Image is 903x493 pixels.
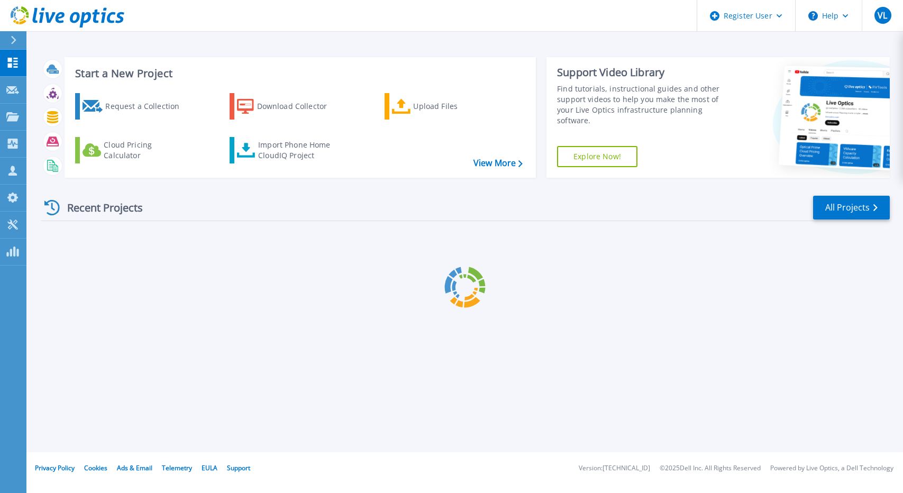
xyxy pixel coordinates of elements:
a: Upload Files [385,93,503,120]
li: Powered by Live Optics, a Dell Technology [770,465,893,472]
li: Version: [TECHNICAL_ID] [579,465,650,472]
a: Cookies [84,463,107,472]
a: Explore Now! [557,146,637,167]
div: Find tutorials, instructional guides and other support videos to help you make the most of your L... [557,84,731,126]
span: VL [878,11,887,20]
h3: Start a New Project [75,68,522,79]
li: © 2025 Dell Inc. All Rights Reserved [660,465,761,472]
div: Request a Collection [105,96,190,117]
div: Download Collector [257,96,342,117]
div: Upload Files [413,96,498,117]
a: Request a Collection [75,93,193,120]
a: View More [473,158,523,168]
div: Cloud Pricing Calculator [104,140,188,161]
div: Import Phone Home CloudIQ Project [258,140,341,161]
a: Download Collector [230,93,348,120]
a: Telemetry [162,463,192,472]
div: Support Video Library [557,66,731,79]
a: Ads & Email [117,463,152,472]
a: EULA [202,463,217,472]
a: Privacy Policy [35,463,75,472]
a: Support [227,463,250,472]
a: All Projects [813,196,890,220]
a: Cloud Pricing Calculator [75,137,193,163]
div: Recent Projects [41,195,157,221]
